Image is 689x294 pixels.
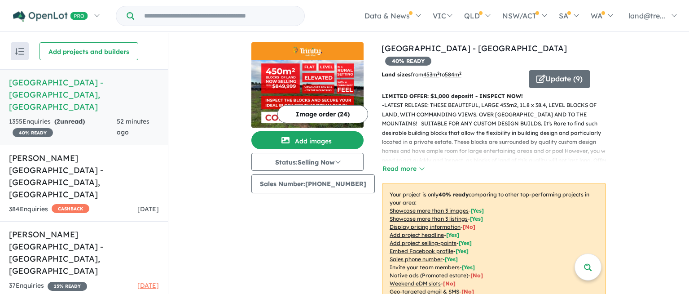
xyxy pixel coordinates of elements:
[57,117,60,125] span: 2
[470,215,483,222] span: [ Yes ]
[445,71,461,78] u: 584 m
[13,11,88,22] img: Openlot PRO Logo White
[15,48,24,55] img: sort.svg
[463,223,475,230] span: [ No ]
[423,71,439,78] u: 453 m
[446,232,459,238] span: [ Yes ]
[382,164,424,174] button: Read more
[459,71,461,76] sup: 2
[382,101,613,174] p: - LATEST RELEASE: THESE BEAUTIFUL, LARGE 453m2, 11.8 x 38.4, LEVEL BLOCKS OF LAND, WITH COMMANDIN...
[390,223,461,230] u: Display pricing information
[255,46,360,57] img: Trinity North West - Oakville Logo
[529,70,590,88] button: Update (9)
[456,248,469,254] span: [ Yes ]
[390,248,453,254] u: Embed Facebook profile
[390,207,469,214] u: Showcase more than 3 images
[136,6,303,26] input: Try estate name, suburb, builder or developer
[390,272,468,279] u: Native ads (Promoted estate)
[137,205,159,213] span: [DATE]
[382,92,606,101] p: LIMITED OFFER: $1,000 deposit! - INSPECT NOW!
[137,281,159,290] span: [DATE]
[251,42,364,128] a: Trinity North West - Oakville LogoTrinity North West - Oakville
[9,204,89,215] div: 384 Enquir ies
[54,117,85,125] strong: ( unread)
[251,60,364,128] img: Trinity North West - Oakville
[470,272,483,279] span: [No]
[443,280,456,287] span: [No]
[13,128,53,137] span: 40 % READY
[39,42,138,60] button: Add projects and builders
[390,215,468,222] u: Showcase more than 3 listings
[52,204,89,213] span: CASHBACK
[628,11,665,20] span: land@tre...
[471,207,484,214] span: [ Yes ]
[390,280,441,287] u: Weekend eDM slots
[390,256,443,263] u: Sales phone number
[382,43,567,53] a: [GEOGRAPHIC_DATA] - [GEOGRAPHIC_DATA]
[445,256,458,263] span: [ Yes ]
[251,131,364,149] button: Add images
[437,71,439,76] sup: 2
[459,240,472,246] span: [ Yes ]
[439,71,461,78] span: to
[277,105,368,123] button: Image order (24)
[390,240,456,246] u: Add project selling-points
[251,153,364,171] button: Status:Selling Now
[462,264,475,271] span: [ Yes ]
[385,57,431,66] span: 40 % READY
[9,281,87,291] div: 37 Enquir ies
[9,152,159,200] h5: [PERSON_NAME][GEOGRAPHIC_DATA] - [GEOGRAPHIC_DATA] , [GEOGRAPHIC_DATA]
[117,117,149,136] span: 52 minutes ago
[390,264,460,271] u: Invite your team members
[390,232,444,238] u: Add project headline
[439,191,469,198] b: 40 % ready
[9,116,117,138] div: 1355 Enquir ies
[251,174,375,193] button: Sales Number:[PHONE_NUMBER]
[9,76,159,113] h5: [GEOGRAPHIC_DATA] - [GEOGRAPHIC_DATA] , [GEOGRAPHIC_DATA]
[382,71,411,78] b: Land sizes
[9,228,159,277] h5: [PERSON_NAME] [GEOGRAPHIC_DATA] - [GEOGRAPHIC_DATA] , [GEOGRAPHIC_DATA]
[382,70,522,79] p: from
[48,282,87,291] span: 15 % READY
